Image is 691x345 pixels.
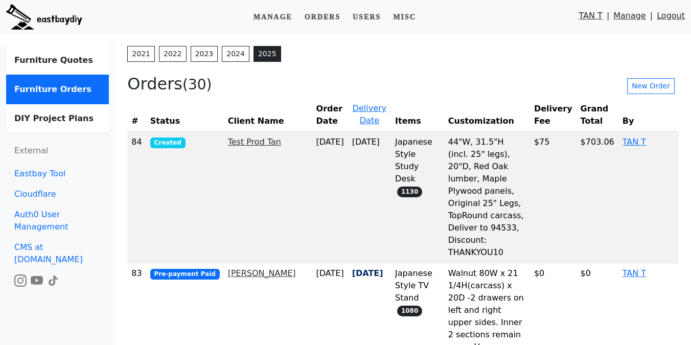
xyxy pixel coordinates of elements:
a: [PERSON_NAME] [228,268,296,278]
td: 84 [127,132,146,263]
b: Furniture Quotes [14,55,93,65]
a: Watch the build video or pictures on TikTok [47,275,59,285]
a: 2024 [222,46,249,62]
a: Test Prod Tan [228,137,281,147]
th: Client Name [224,98,312,132]
a: DIY Project Plans [6,104,109,133]
th: Order Date [312,98,348,132]
th: # [127,98,146,132]
h2: Orders [127,74,212,94]
a: Users [349,8,385,27]
a: 2023 [191,46,218,62]
th: Delivery Fee [530,98,577,132]
td: $ 75 [530,132,577,263]
a: Logout [657,10,685,27]
a: TAN T [579,10,603,27]
a: Auth0 User Management [6,204,109,237]
a: Watch the build video or pictures on Instagram [14,275,27,285]
a: Furniture Quotes [6,46,109,75]
th: Grand Total [577,98,618,132]
a: Misc [389,8,420,27]
a: 2025 [254,46,281,62]
a: New Order [627,78,675,94]
b: 1130 [397,187,422,197]
th: Items [391,98,444,132]
td: [DATE] [348,132,391,263]
span: Created [150,137,186,148]
span: Japanese Style TV Stand [395,268,432,315]
a: Cloudflare [6,184,109,204]
a: Manage [249,8,296,27]
td: 44"W, 31.5"H (incl. 25" legs), 20"D, Red Oak lumber, Maple Plywood panels, Original 25" Legs, Top... [444,132,530,263]
a: 2022 [159,46,187,62]
small: ( 30 ) [182,76,212,93]
button: Delivery Date [352,102,387,127]
a: Manage [613,10,646,27]
span: Japanese Style Study Desk [395,137,432,196]
b: DIY Project Plans [14,113,94,123]
a: TAN T [623,137,646,147]
td: [DATE] [312,132,348,263]
a: Created [150,137,186,147]
b: 1080 [397,306,422,316]
th: Status [146,98,224,132]
span: Pre-payment Paid [150,269,220,279]
span: | [607,10,609,27]
a: Orders [301,8,344,27]
td: $ 703.06 [577,132,618,263]
span: External [14,146,48,155]
a: Pre-payment Paid [150,268,220,278]
img: eastbaydiy [6,4,82,30]
a: Watch the build video or pictures on YouTube [31,275,43,285]
b: Furniture Orders [14,84,91,94]
span: | [650,10,653,27]
th: Customization [444,98,530,132]
a: CMS at [DOMAIN_NAME] [6,237,109,270]
a: Eastbay Tool [6,164,109,184]
a: TAN T [623,268,646,278]
a: 2021 [127,46,155,62]
a: Furniture Orders [6,75,109,104]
